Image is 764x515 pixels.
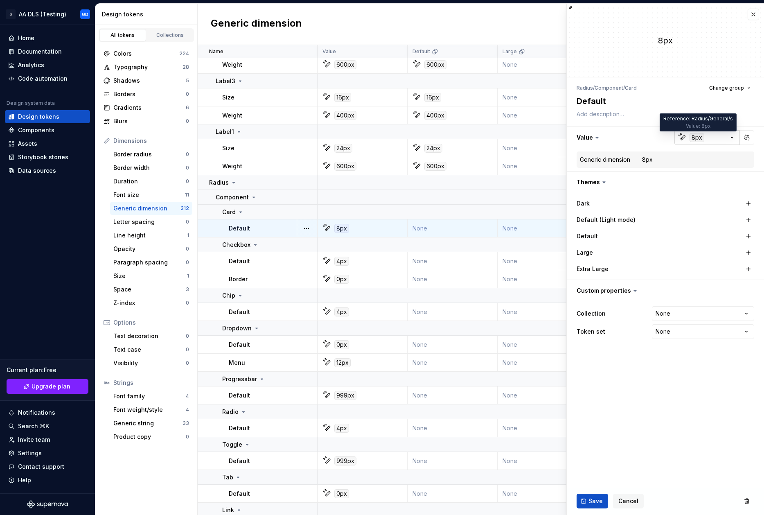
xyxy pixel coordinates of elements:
[186,333,189,339] div: 0
[709,85,744,91] span: Change group
[5,460,90,473] button: Contact support
[674,130,740,145] button: 8px
[498,219,588,237] td: None
[18,61,44,69] div: Analytics
[229,424,250,432] p: Default
[498,354,588,372] td: None
[222,506,234,514] p: Link
[27,500,68,508] svg: Supernova Logo
[183,420,189,427] div: 33
[100,74,192,87] a: Shadows5
[642,156,653,164] div: 8px
[408,452,498,470] td: None
[110,283,192,296] a: Space3
[334,93,351,102] div: 16px
[211,17,302,32] h2: Generic dimension
[613,494,644,508] button: Cancel
[5,164,90,177] a: Data sources
[186,77,189,84] div: 5
[334,275,349,284] div: 0px
[498,336,588,354] td: None
[209,178,229,187] p: Radius
[82,11,88,18] div: GD
[498,270,588,288] td: None
[593,85,595,91] li: /
[334,224,349,233] div: 8px
[625,85,637,91] li: Card
[186,219,189,225] div: 0
[113,90,186,98] div: Borders
[113,299,186,307] div: Z-index
[113,218,186,226] div: Letter spacing
[5,32,90,45] a: Home
[110,390,192,403] a: Font family4
[100,115,192,128] a: Blurs0
[580,156,630,164] div: Generic dimension
[222,473,233,481] p: Tab
[216,128,234,136] p: Label1
[18,113,59,121] div: Design tokens
[229,257,250,265] p: Default
[222,375,257,383] p: Progressbar
[113,63,183,71] div: Typography
[186,246,189,252] div: 0
[408,485,498,503] td: None
[334,358,351,367] div: 12px
[113,117,186,125] div: Blurs
[222,440,242,449] p: Toggle
[113,419,183,427] div: Generic string
[5,406,90,419] button: Notifications
[100,101,192,114] a: Gradients6
[186,91,189,97] div: 0
[229,341,250,349] p: Default
[424,144,442,153] div: 24px
[595,85,623,91] li: Component
[186,178,189,185] div: 0
[498,386,588,404] td: None
[113,258,186,267] div: Paragraph spacing
[110,357,192,370] a: Visibility0
[100,61,192,74] a: Typography28
[18,476,31,484] div: Help
[567,35,764,46] div: 8px
[113,285,186,294] div: Space
[498,303,588,321] td: None
[110,175,192,188] a: Duration0
[18,34,34,42] div: Home
[7,366,88,374] div: Current plan : Free
[32,382,70,391] span: Upgrade plan
[408,419,498,437] td: None
[18,167,56,175] div: Data sources
[100,88,192,101] a: Borders0
[216,193,249,201] p: Component
[113,245,186,253] div: Opacity
[5,110,90,123] a: Design tokens
[113,204,180,212] div: Generic dimension
[334,391,356,400] div: 999px
[222,144,234,152] p: Size
[408,270,498,288] td: None
[110,188,192,201] a: Font size11
[577,494,608,508] button: Save
[498,452,588,470] td: None
[113,332,186,340] div: Text decoration
[185,192,189,198] div: 11
[623,85,625,91] li: /
[110,215,192,228] a: Letter spacing0
[322,48,336,55] p: Value
[334,60,356,69] div: 600px
[222,241,250,249] p: Checkbox
[113,164,186,172] div: Border width
[498,485,588,503] td: None
[5,137,90,150] a: Assets
[660,113,737,131] div: Reference: Radius/General/s
[186,118,189,124] div: 0
[100,47,192,60] a: Colors224
[577,328,605,336] label: Token set
[5,72,90,85] a: Code automation
[229,391,250,400] p: Default
[577,248,593,257] label: Large
[113,392,186,400] div: Font family
[186,151,189,158] div: 0
[408,219,498,237] td: None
